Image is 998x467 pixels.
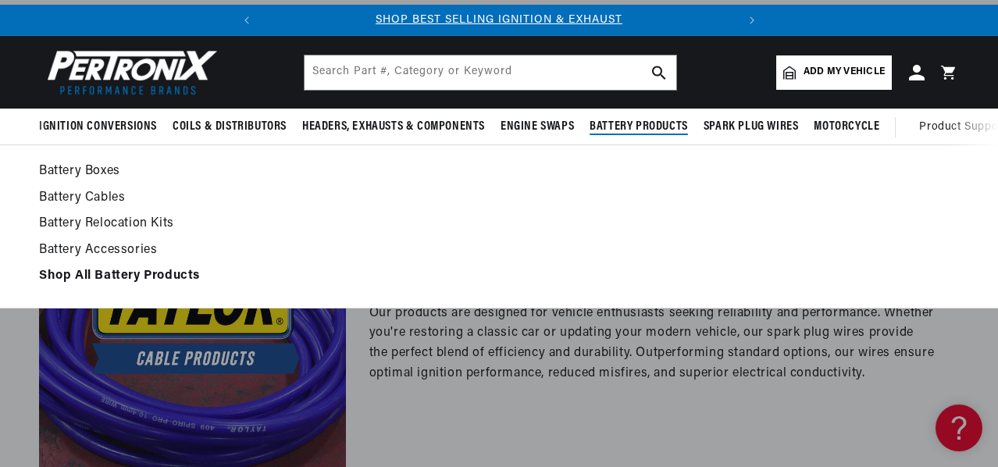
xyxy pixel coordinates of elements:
summary: Coils & Distributors [165,109,294,145]
span: Spark Plug Wires [704,119,799,135]
summary: Ignition Conversions [39,109,165,145]
a: Add my vehicle [776,55,892,90]
summary: Battery Products [582,109,696,145]
span: Motorcycle [814,119,879,135]
summary: Motorcycle [806,109,887,145]
span: Battery Products [590,119,688,135]
a: Battery Cables [39,187,959,209]
button: Translation missing: en.sections.announcements.previous_announcement [231,5,262,36]
a: Battery Relocation Kits [39,213,959,235]
a: Battery Accessories [39,240,959,262]
strong: Shop All Battery Products [39,269,200,282]
summary: Spark Plug Wires [696,109,807,145]
input: Search Part #, Category or Keyword [305,55,676,90]
button: search button [642,55,676,90]
span: Engine Swaps [501,119,574,135]
span: Add my vehicle [804,65,885,80]
a: Battery Boxes [39,161,959,183]
button: Translation missing: en.sections.announcements.next_announcement [736,5,768,36]
span: Headers, Exhausts & Components [302,119,485,135]
div: 1 of 2 [262,12,736,29]
span: Coils & Distributors [173,119,287,135]
a: Shop All Battery Products [39,266,959,287]
summary: Engine Swaps [493,109,582,145]
img: Pertronix [39,45,219,99]
summary: Headers, Exhausts & Components [294,109,493,145]
p: Our products are designed for vehicle enthusiasts seeking reliability and performance. Whether yo... [369,304,936,383]
a: SHOP BEST SELLING IGNITION & EXHAUST [376,14,622,26]
div: Announcement [262,12,736,29]
span: Ignition Conversions [39,119,157,135]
